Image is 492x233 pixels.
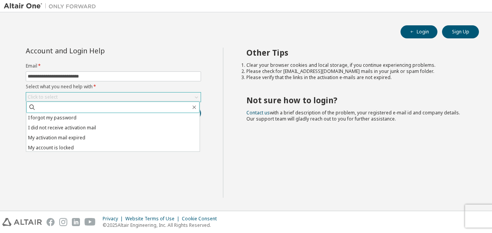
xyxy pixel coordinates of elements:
div: Cookie Consent [182,216,221,222]
img: linkedin.svg [72,218,80,226]
img: instagram.svg [59,218,67,226]
img: facebook.svg [47,218,55,226]
label: Select what you need help with [26,84,201,90]
div: Privacy [103,216,125,222]
li: I forgot my password [26,113,199,123]
p: © 2025 Altair Engineering, Inc. All Rights Reserved. [103,222,221,228]
div: Website Terms of Use [125,216,182,222]
div: Click to select [28,94,58,100]
li: Please check for [EMAIL_ADDRESS][DOMAIN_NAME] mails in your junk or spam folder. [246,68,465,74]
button: Sign Up [442,25,479,38]
label: Email [26,63,201,69]
h2: Other Tips [246,48,465,58]
span: with a brief description of the problem, your registered e-mail id and company details. Our suppo... [246,109,460,122]
h2: Not sure how to login? [246,95,465,105]
div: Click to select [26,93,201,102]
img: Altair One [4,2,100,10]
div: Account and Login Help [26,48,166,54]
button: Login [401,25,437,38]
li: Please verify that the links in the activation e-mails are not expired. [246,74,465,81]
li: Clear your browser cookies and local storage, if you continue experiencing problems. [246,62,465,68]
img: youtube.svg [85,218,96,226]
a: Contact us [246,109,270,116]
img: altair_logo.svg [2,218,42,226]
